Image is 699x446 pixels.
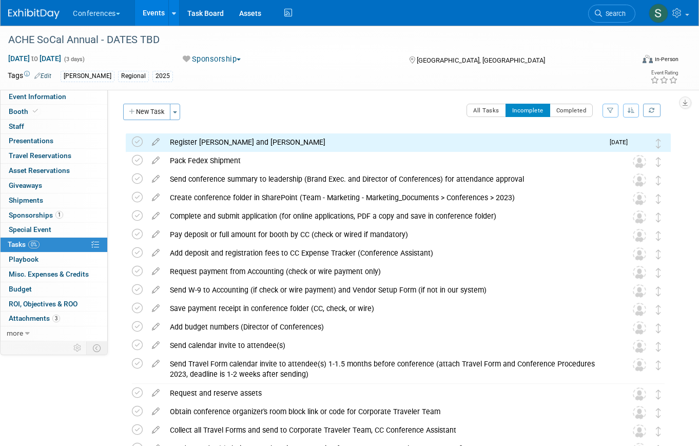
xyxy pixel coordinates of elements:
i: Move task [656,390,661,399]
i: Move task [656,286,661,296]
div: Regional [118,71,149,82]
a: Travel Reservations [1,149,107,163]
a: Playbook [1,253,107,267]
span: Staff [9,122,24,130]
span: [DATE] [610,139,633,146]
span: Travel Reservations [9,151,71,160]
div: Pay deposit or full amount for booth by CC (check or wired if mandatory) [165,226,612,243]
a: edit [147,230,165,239]
td: Personalize Event Tab Strip [69,341,87,355]
span: ROI, Objectives & ROO [9,300,77,308]
img: Unassigned [633,321,646,335]
a: Event Information [1,90,107,104]
a: Presentations [1,134,107,148]
span: Tasks [8,240,40,248]
span: more [7,329,23,337]
a: Shipments [1,193,107,208]
div: Send conference summary to leadership (Brand Exec. and Director of Conferences) for attendance ap... [165,170,612,188]
span: Misc. Expenses & Credits [9,270,89,278]
button: Incomplete [506,104,550,117]
div: ACHE SoCal Annual - DATES TBD [5,31,622,49]
a: Attachments3 [1,312,107,326]
a: edit [147,156,165,165]
span: to [30,54,40,63]
i: Move task [656,194,661,204]
img: Unassigned [633,247,646,261]
div: Obtain conference organizer's room block link or code for Corporate Traveler Team [165,403,612,420]
img: Sophie Buffo [649,4,668,23]
a: Special Event [1,223,107,237]
i: Move task [656,360,661,370]
button: New Task [123,104,170,120]
img: Unassigned [633,192,646,205]
a: ROI, Objectives & ROO [1,297,107,312]
button: Sponsorship [179,54,245,65]
div: Create conference folder in SharePoint (Team - Marketing - Marketing_Documents > Conferences > 2023) [165,189,612,206]
div: In-Person [654,55,678,63]
a: edit [147,174,165,184]
span: Event Information [9,92,66,101]
img: Unassigned [633,406,646,419]
span: [DATE] [DATE] [8,54,62,63]
span: Shipments [9,196,43,204]
img: Unassigned [633,266,646,279]
a: edit [147,211,165,221]
img: Stephanie Donley [633,137,646,150]
img: Unassigned [633,173,646,187]
a: Budget [1,282,107,297]
img: Unassigned [633,284,646,298]
i: Move task [656,268,661,278]
i: Move task [656,249,661,259]
a: Asset Reservations [1,164,107,178]
div: Complete and submit application (for online applications, PDF a copy and save in conference folder) [165,207,612,225]
i: Move task [656,139,661,148]
a: edit [147,322,165,332]
a: edit [147,304,165,313]
a: Tasks0% [1,238,107,252]
a: edit [147,193,165,202]
div: Save payment receipt in conference folder (CC, check, or wire) [165,300,612,317]
button: All Tasks [467,104,506,117]
td: Tags [8,70,51,82]
div: Request payment from Accounting (check or wire payment only) [165,263,612,280]
img: Unassigned [633,303,646,316]
span: 0% [28,241,40,248]
i: Move task [656,176,661,185]
div: Event Rating [650,70,678,75]
span: Booth [9,107,40,115]
a: Refresh [643,104,661,117]
img: Unassigned [633,358,646,372]
a: more [1,326,107,341]
i: Move task [656,212,661,222]
div: Event Format [579,53,678,69]
img: Unassigned [633,155,646,168]
div: Send Travel Form calendar invite to attendee(s) 1-1.5 months before conference (attach Travel For... [165,355,612,383]
span: Special Event [9,225,51,234]
i: Move task [656,305,661,315]
i: Move task [656,408,661,418]
i: Move task [656,342,661,352]
a: edit [147,425,165,435]
div: Send W-9 to Accounting (if check or wire payment) and Vendor Setup Form (if not in our system) [165,281,612,299]
a: Giveaways [1,179,107,193]
span: Search [602,10,626,17]
span: Playbook [9,255,38,263]
a: Edit [34,72,51,80]
a: edit [147,267,165,276]
img: Unassigned [633,340,646,353]
i: Move task [656,231,661,241]
img: Unassigned [633,387,646,401]
a: Booth [1,105,107,119]
span: [GEOGRAPHIC_DATA], [GEOGRAPHIC_DATA] [417,56,545,64]
td: Toggle Event Tabs [87,341,108,355]
div: 2025 [152,71,173,82]
span: Budget [9,285,32,293]
img: Unassigned [633,424,646,438]
span: Presentations [9,137,53,145]
a: Search [588,5,635,23]
span: 1 [55,211,63,219]
img: Unassigned [633,229,646,242]
a: edit [147,248,165,258]
a: edit [147,407,165,416]
img: Unassigned [633,210,646,224]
